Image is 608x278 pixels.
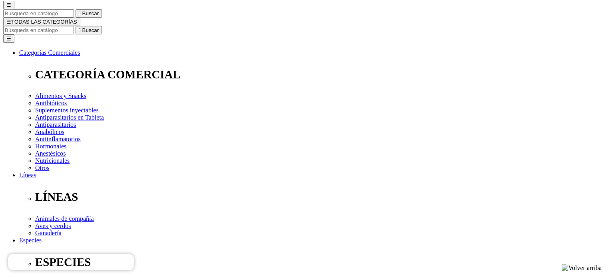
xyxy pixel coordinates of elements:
[76,26,102,34] button:  Buscar
[3,9,74,18] input: Buscar
[82,27,99,33] span: Buscar
[35,68,605,81] p: CATEGORÍA COMERCIAL
[79,27,81,33] i: 
[3,18,80,26] button: ☰TODAS LAS CATEGORÍAS
[35,128,64,135] a: Anabólicos
[6,19,11,25] span: ☰
[19,172,36,178] a: Líneas
[8,254,134,270] iframe: Brevo live chat
[3,34,14,43] button: ☰
[3,1,14,9] button: ☰
[76,9,102,18] button:  Buscar
[35,222,71,229] a: Aves y cerdos
[35,121,76,128] a: Antiparasitarios
[19,237,42,244] a: Especies
[35,150,66,157] a: Anestésicos
[19,49,80,56] a: Categorías Comerciales
[35,92,86,99] a: Alimentos y Snacks
[35,164,50,171] a: Otros
[35,107,99,114] a: Suplementos inyectables
[35,100,67,106] a: Antibióticos
[35,114,104,121] a: Antiparasitarios en Tableta
[82,10,99,16] span: Buscar
[35,143,66,150] a: Hormonales
[35,256,605,269] p: ESPECIES
[35,230,62,236] a: Ganadería
[79,10,81,16] i: 
[3,26,74,34] input: Buscar
[35,136,81,142] a: Antiinflamatorios
[35,190,605,204] p: LÍNEAS
[6,2,11,8] span: ☰
[562,264,602,272] img: Volver arriba
[35,215,94,222] a: Animales de compañía
[35,157,70,164] a: Nutricionales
